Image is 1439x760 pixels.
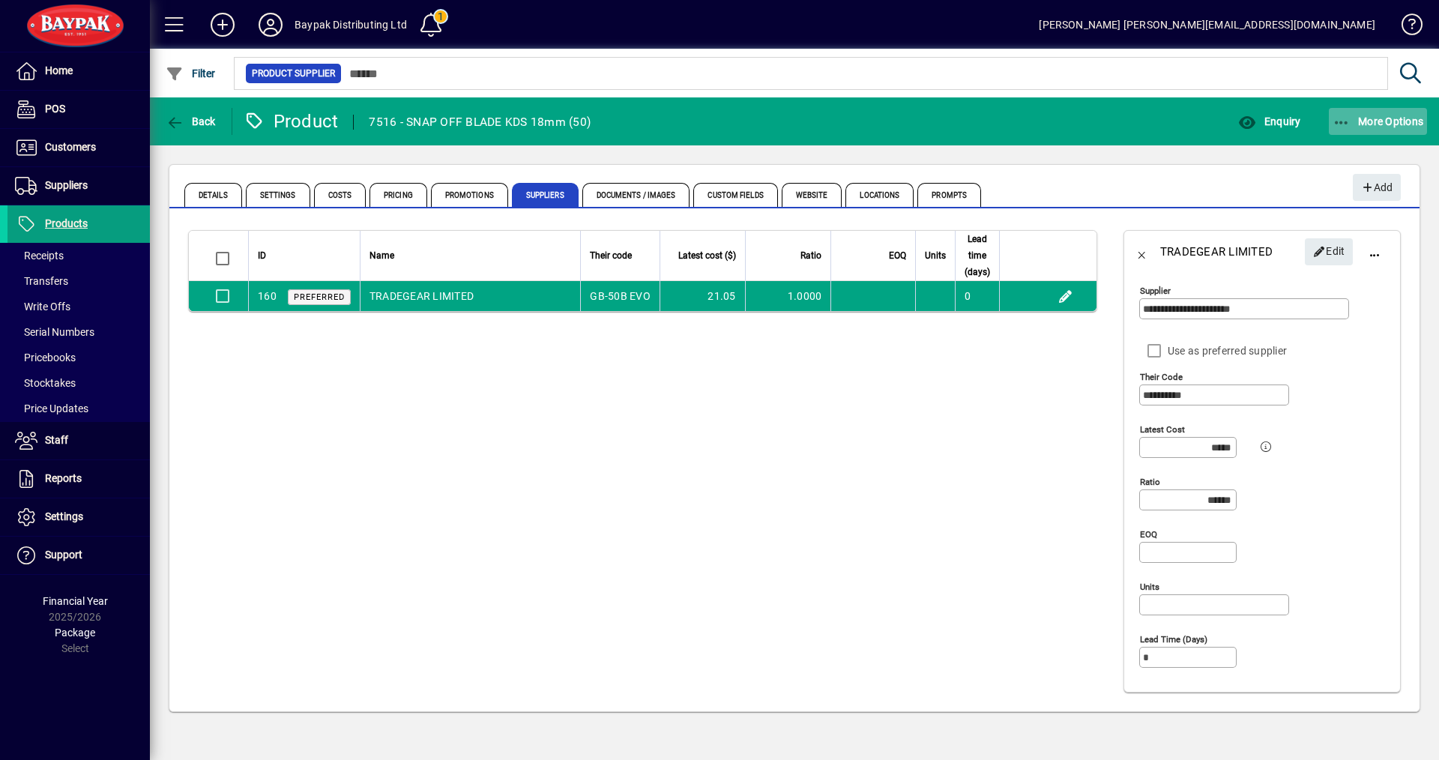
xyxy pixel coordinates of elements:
[45,64,73,76] span: Home
[1054,284,1078,308] button: Edit
[1124,234,1160,270] button: Back
[258,247,266,264] span: ID
[1140,477,1160,487] mat-label: Ratio
[7,319,150,345] a: Serial Numbers
[369,110,591,134] div: 7516 - SNAP OFF BLADE KDS 18mm (50)
[43,595,108,607] span: Financial Year
[580,281,660,311] td: GB-50B EVO
[845,183,914,207] span: Locations
[7,294,150,319] a: Write Offs
[246,183,310,207] span: Settings
[45,549,82,561] span: Support
[7,498,150,536] a: Settings
[1160,240,1273,264] div: TRADEGEAR LIMITED
[693,183,777,207] span: Custom Fields
[582,183,690,207] span: Documents / Images
[166,67,216,79] span: Filter
[369,183,427,207] span: Pricing
[162,60,220,87] button: Filter
[745,281,831,311] td: 1.0000
[15,352,76,364] span: Pricebooks
[7,243,150,268] a: Receipts
[431,183,508,207] span: Promotions
[55,627,95,639] span: Package
[150,108,232,135] app-page-header-button: Back
[1313,239,1345,264] span: Edit
[294,292,345,302] span: Preferred
[244,109,339,133] div: Product
[45,510,83,522] span: Settings
[925,247,946,264] span: Units
[7,460,150,498] a: Reports
[7,537,150,574] a: Support
[45,141,96,153] span: Customers
[7,345,150,370] a: Pricebooks
[1333,115,1424,127] span: More Options
[7,52,150,90] a: Home
[360,281,581,311] td: TRADEGEAR LIMITED
[1360,175,1393,200] span: Add
[15,250,64,262] span: Receipts
[1140,634,1207,645] mat-label: Lead time (days)
[7,396,150,421] a: Price Updates
[1305,238,1353,265] button: Edit
[314,183,366,207] span: Costs
[1039,13,1375,37] div: [PERSON_NAME] [PERSON_NAME][EMAIL_ADDRESS][DOMAIN_NAME]
[45,472,82,484] span: Reports
[965,231,990,280] span: Lead time (days)
[800,247,821,264] span: Ratio
[184,183,242,207] span: Details
[15,402,88,414] span: Price Updates
[45,179,88,191] span: Suppliers
[1140,372,1183,382] mat-label: Their code
[45,103,65,115] span: POS
[1140,424,1185,435] mat-label: Latest cost
[1140,286,1171,296] mat-label: Supplier
[1140,582,1159,592] mat-label: Units
[917,183,981,207] span: Prompts
[7,268,150,294] a: Transfers
[7,129,150,166] a: Customers
[1140,529,1157,540] mat-label: EOQ
[45,217,88,229] span: Products
[782,183,842,207] span: Website
[7,91,150,128] a: POS
[889,247,906,264] span: EOQ
[252,66,335,81] span: Product Supplier
[1353,174,1401,201] button: Add
[1238,115,1300,127] span: Enquiry
[7,422,150,459] a: Staff
[660,281,745,311] td: 21.05
[15,377,76,389] span: Stocktakes
[15,275,68,287] span: Transfers
[295,13,407,37] div: Baypak Distributing Ltd
[258,289,277,304] div: 160
[15,301,70,313] span: Write Offs
[247,11,295,38] button: Profile
[199,11,247,38] button: Add
[678,247,736,264] span: Latest cost ($)
[1234,108,1304,135] button: Enquiry
[512,183,579,207] span: Suppliers
[369,247,394,264] span: Name
[166,115,216,127] span: Back
[7,167,150,205] a: Suppliers
[1390,3,1420,52] a: Knowledge Base
[1329,108,1428,135] button: More Options
[955,281,999,311] td: 0
[162,108,220,135] button: Back
[15,326,94,338] span: Serial Numbers
[45,434,68,446] span: Staff
[7,370,150,396] a: Stocktakes
[1357,234,1393,270] button: More options
[590,247,632,264] span: Their code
